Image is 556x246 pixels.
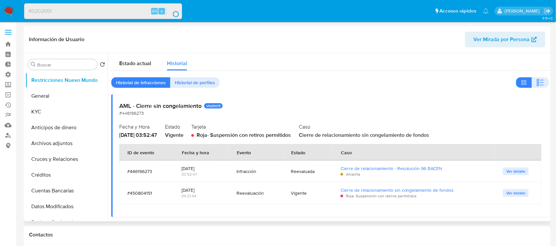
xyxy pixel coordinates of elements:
input: Buscar [37,62,95,68]
span: Accesos rápidos [440,8,477,14]
input: Buscar usuario o caso... [24,7,182,15]
button: Volver al orden por defecto [100,62,105,69]
span: Alt [152,8,157,14]
a: Salir [544,8,551,14]
h1: Información de Usuario [29,36,84,43]
button: Restricciones Nuevo Mundo [25,72,108,88]
button: Devices Geolocation [25,214,108,230]
button: search-icon [166,7,180,16]
a: Notificaciones [483,8,489,14]
button: Cruces y Relaciones [25,151,108,167]
p: zoe.breuer@mercadolibre.com [505,8,542,14]
button: KYC [25,104,108,120]
button: Ver Mirada por Persona [465,32,545,47]
button: Archivos adjuntos [25,135,108,151]
button: Anticipos de dinero [25,120,108,135]
button: Cuentas Bancarias [25,183,108,199]
h1: Contactos [29,232,545,238]
span: s [161,8,163,14]
button: Buscar [31,62,36,67]
button: Créditos [25,167,108,183]
button: Datos Modificados [25,199,108,214]
span: Ver Mirada por Persona [474,32,530,47]
button: General [25,88,108,104]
